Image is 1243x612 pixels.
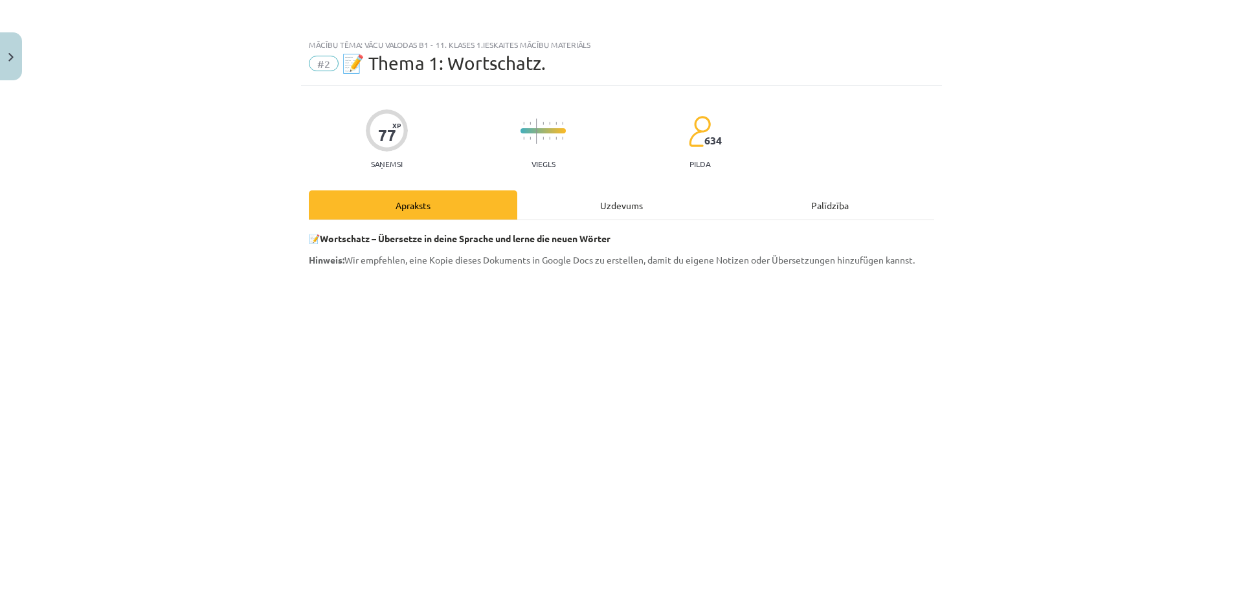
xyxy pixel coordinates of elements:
[342,52,546,74] span: 📝 Thema 1: Wortschatz.
[378,126,396,144] div: 77
[688,115,711,148] img: students-c634bb4e5e11cddfef0936a35e636f08e4e9abd3cc4e673bd6f9a4125e45ecb1.svg
[689,159,710,168] p: pilda
[8,53,14,62] img: icon-close-lesson-0947bae3869378f0d4975bcd49f059093ad1ed9edebbc8119c70593378902aed.svg
[555,122,557,125] img: icon-short-line-57e1e144782c952c97e751825c79c345078a6d821885a25fce030b3d8c18986b.svg
[523,137,524,140] img: icon-short-line-57e1e144782c952c97e751825c79c345078a6d821885a25fce030b3d8c18986b.svg
[517,190,726,220] div: Uzdevums
[309,56,339,71] span: #2
[549,122,550,125] img: icon-short-line-57e1e144782c952c97e751825c79c345078a6d821885a25fce030b3d8c18986b.svg
[704,135,722,146] span: 634
[309,190,517,220] div: Apraksts
[309,232,934,245] p: 📝
[320,232,610,244] strong: Wortschatz – Übersetze in deine Sprache und lerne die neuen Wörter
[532,159,555,168] p: Viegls
[549,137,550,140] img: icon-short-line-57e1e144782c952c97e751825c79c345078a6d821885a25fce030b3d8c18986b.svg
[562,137,563,140] img: icon-short-line-57e1e144782c952c97e751825c79c345078a6d821885a25fce030b3d8c18986b.svg
[523,122,524,125] img: icon-short-line-57e1e144782c952c97e751825c79c345078a6d821885a25fce030b3d8c18986b.svg
[543,122,544,125] img: icon-short-line-57e1e144782c952c97e751825c79c345078a6d821885a25fce030b3d8c18986b.svg
[543,137,544,140] img: icon-short-line-57e1e144782c952c97e751825c79c345078a6d821885a25fce030b3d8c18986b.svg
[392,122,401,129] span: XP
[530,137,531,140] img: icon-short-line-57e1e144782c952c97e751825c79c345078a6d821885a25fce030b3d8c18986b.svg
[309,254,344,266] strong: Hinweis:
[366,159,408,168] p: Saņemsi
[530,122,531,125] img: icon-short-line-57e1e144782c952c97e751825c79c345078a6d821885a25fce030b3d8c18986b.svg
[536,119,537,144] img: icon-long-line-d9ea69661e0d244f92f715978eff75569469978d946b2353a9bb055b3ed8787d.svg
[555,137,557,140] img: icon-short-line-57e1e144782c952c97e751825c79c345078a6d821885a25fce030b3d8c18986b.svg
[309,40,934,49] div: Mācību tēma: Vācu valodas b1 - 11. klases 1.ieskaites mācību materiāls
[562,122,563,125] img: icon-short-line-57e1e144782c952c97e751825c79c345078a6d821885a25fce030b3d8c18986b.svg
[309,254,915,266] span: Wir empfehlen, eine Kopie dieses Dokuments in Google Docs zu erstellen, damit du eigene Notizen o...
[726,190,934,220] div: Palīdzība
